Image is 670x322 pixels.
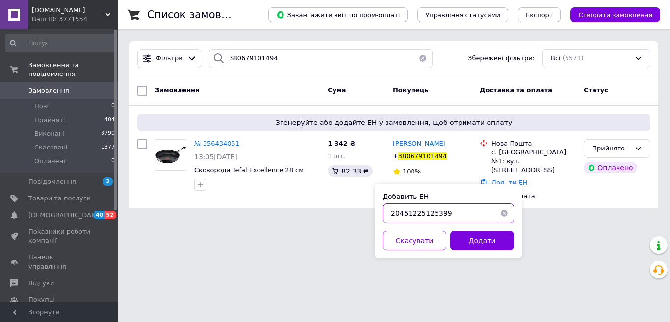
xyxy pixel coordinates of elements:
span: Збережені фільтри: [468,54,535,63]
span: Фільтри [156,54,183,63]
div: 82.33 ₴ [328,165,372,177]
button: Очистить [494,203,514,223]
a: Фото товару [155,139,186,171]
span: vsetovary.net.ua [32,6,105,15]
input: Пошук за номером замовлення, ПІБ покупця, номером телефону, Email, номером накладної [209,49,433,68]
span: (5571) [563,54,584,62]
span: Cума [328,86,346,94]
a: [PERSON_NAME] [393,139,446,149]
span: 3790 [101,129,115,138]
span: Всі [551,54,561,63]
span: 380679101494 [398,152,447,160]
span: 1377 [101,143,115,152]
span: Статус [584,86,608,94]
span: Експорт [526,11,553,19]
a: Додати ЕН [491,179,527,186]
div: Оплачено [584,162,637,173]
span: Доставка та оплата [480,86,552,94]
button: Скасувати [383,231,446,250]
div: Ваш ID: 3771554 [32,15,118,24]
span: Панель управління [28,253,91,271]
a: № 356434051 [194,140,239,147]
button: Управління статусами [417,7,508,22]
button: Експорт [518,7,561,22]
div: Пром-оплата [491,192,576,200]
span: 1 шт. [328,152,345,160]
span: Показники роботи компанії [28,227,91,245]
img: Фото товару [155,147,186,163]
div: Прийнято [592,144,630,154]
a: Сковорода Tefal Excellence 28 см [194,166,304,173]
span: [PERSON_NAME] [393,140,446,147]
label: Добавить ЕН [383,193,429,200]
span: 2 [103,177,113,186]
div: Нова Пошта [491,139,576,148]
span: 52 [104,211,116,219]
span: Управління статусами [425,11,500,19]
span: + [393,152,398,160]
span: Покупці [28,296,55,304]
a: Створити замовлення [561,11,660,18]
span: Створити замовлення [578,11,652,19]
span: 0 [111,102,115,111]
button: Створити замовлення [570,7,660,22]
span: Оплачені [34,157,65,166]
span: Завантажити звіт по пром-оплаті [276,10,400,19]
span: Згенеруйте або додайте ЕН у замовлення, щоб отримати оплату [141,118,646,127]
span: 40 [93,211,104,219]
span: Прийняті [34,116,65,124]
span: Замовлення [28,86,69,95]
span: 100% [403,168,421,175]
button: Завантажити звіт по пром-оплаті [268,7,408,22]
div: с. [GEOGRAPHIC_DATA], №1: вул. [STREET_ADDRESS] [491,148,576,175]
span: Повідомлення [28,177,76,186]
button: Очистить [413,49,433,68]
span: Відгуки [28,279,54,288]
span: Скасовані [34,143,68,152]
span: [DEMOGRAPHIC_DATA] [28,211,101,220]
span: 404 [104,116,115,124]
span: 1 342 ₴ [328,140,355,147]
span: Замовлення [155,86,199,94]
span: Товари та послуги [28,194,91,203]
h1: Список замовлень [147,9,247,21]
span: Замовлення та повідомлення [28,61,118,78]
span: Покупець [393,86,429,94]
input: Пошук [5,34,116,52]
span: Нові [34,102,49,111]
button: Додати [450,231,514,250]
span: 13:05[DATE] [194,153,237,161]
span: 0 [111,157,115,166]
span: Виконані [34,129,65,138]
